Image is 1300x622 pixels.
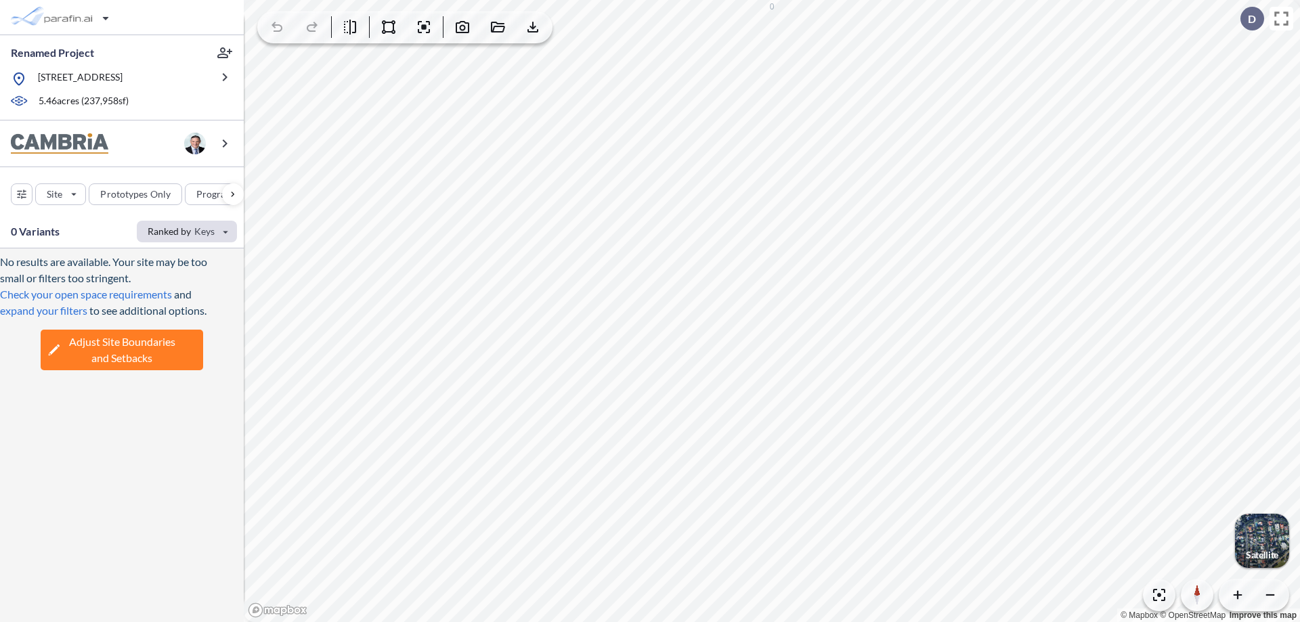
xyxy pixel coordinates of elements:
p: Program [196,187,234,201]
span: Adjust Site Boundaries and Setbacks [69,334,175,366]
p: [STREET_ADDRESS] [38,70,123,87]
button: Ranked by Keys [137,221,237,242]
button: Prototypes Only [89,183,182,205]
img: user logo [184,133,206,154]
p: 0 Variants [11,223,60,240]
p: Renamed Project [11,45,94,60]
p: Site [47,187,62,201]
p: Prototypes Only [100,187,171,201]
p: 5.46 acres ( 237,958 sf) [39,94,129,109]
p: D [1248,13,1256,25]
img: Switcher Image [1235,514,1289,568]
img: BrandImage [11,133,108,154]
a: Mapbox homepage [248,602,307,618]
a: Mapbox [1121,610,1158,620]
a: Improve this map [1230,610,1297,620]
button: Site [35,183,86,205]
button: Adjust Site Boundariesand Setbacks [41,330,203,370]
a: OpenStreetMap [1160,610,1226,620]
button: Switcher ImageSatellite [1235,514,1289,568]
button: Program [185,183,258,205]
p: Satellite [1246,550,1278,560]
